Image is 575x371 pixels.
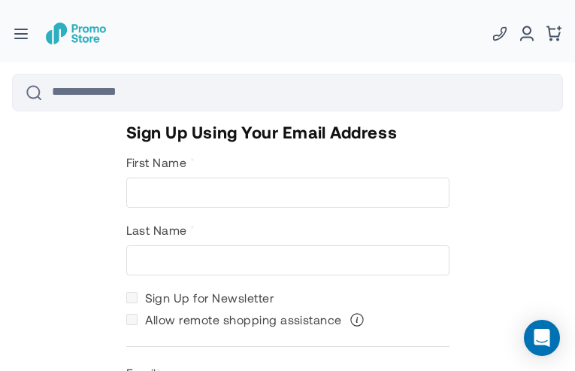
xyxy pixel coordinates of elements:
[46,23,106,44] img: Promotional Merchandise
[524,320,560,356] div: Open Intercom Messenger
[126,155,187,169] span: First Name
[126,312,342,327] label: Allow remote shopping assistance
[46,23,106,44] a: store logo
[491,25,509,43] a: Phone
[16,75,52,111] button: Search
[126,223,187,237] span: Last Name
[126,123,449,140] h1: Sign Up Using Your Email Address
[145,290,274,305] span: Sign Up for Newsletter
